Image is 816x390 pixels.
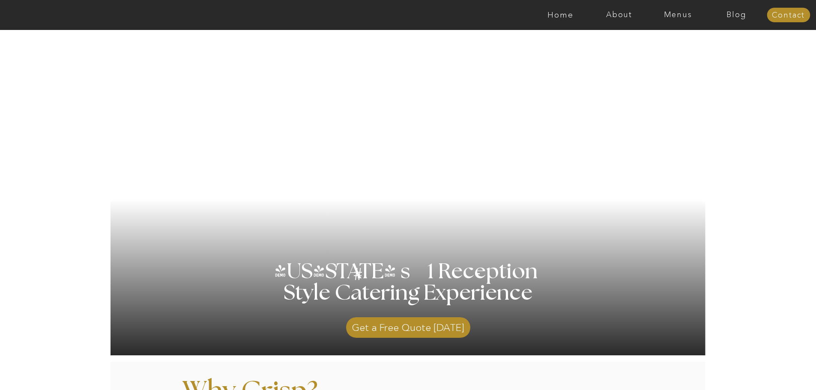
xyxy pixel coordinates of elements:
a: Get a Free Quote [DATE] [346,313,470,338]
a: Contact [767,11,810,20]
h3: # [335,266,383,291]
a: Home [531,11,590,19]
a: Blog [707,11,766,19]
h3: ' [319,261,354,282]
a: Menus [649,11,707,19]
a: About [590,11,649,19]
h3: ' [458,250,483,299]
h1: [US_STATE] s 1 Reception Style Catering Experience [273,261,543,325]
